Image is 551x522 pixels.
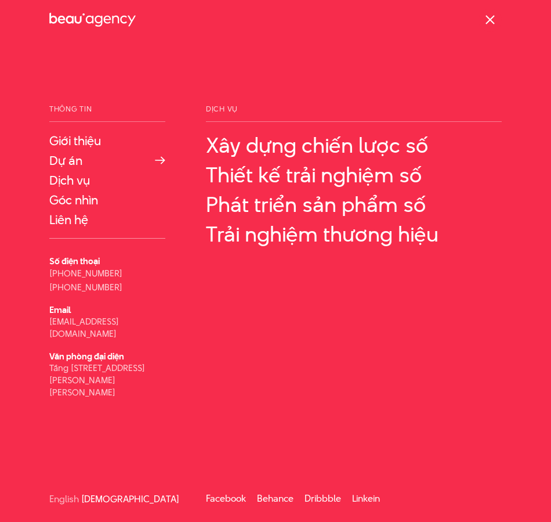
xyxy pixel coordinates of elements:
a: Xây dựng chiến lược số [206,134,502,157]
b: Văn phòng đại diện [49,350,124,362]
a: [PHONE_NUMBER] [49,281,122,293]
a: English [49,495,79,503]
a: Liên hệ [49,213,165,226]
a: Dự án [49,153,165,167]
span: Thông tin [49,105,165,122]
b: Số điện thoại [49,255,100,267]
a: Thiết kế trải nghiệm số [206,163,502,187]
a: Phát triển sản phẩm số [206,193,502,217]
span: Dịch vụ [206,105,502,122]
a: Dribbble [304,492,341,505]
a: [DEMOGRAPHIC_DATA] [81,495,179,503]
a: Trải nghiệm thương hiệu [206,222,502,246]
p: Tầng [STREET_ADDRESS][PERSON_NAME][PERSON_NAME] [49,362,165,398]
a: Dịch vụ [49,173,165,187]
a: Giới thiệu [49,134,165,147]
a: [EMAIL_ADDRESS][DOMAIN_NAME] [49,315,119,340]
a: Behance [257,492,293,505]
b: Email [49,304,71,316]
a: Facebook [206,492,246,505]
a: [PHONE_NUMBER] [49,267,122,279]
a: Linkein [352,492,380,505]
a: Góc nhìn [49,193,165,207]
